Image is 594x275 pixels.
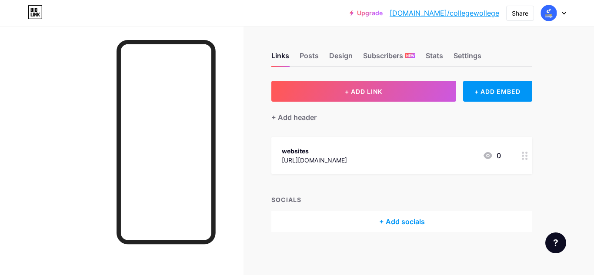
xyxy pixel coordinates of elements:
div: + Add header [271,112,317,123]
a: Upgrade [350,10,383,17]
div: + Add socials [271,211,532,232]
div: SOCIALS [271,195,532,204]
div: websites [282,146,347,156]
div: Settings [454,50,481,66]
div: Design [329,50,353,66]
div: Posts [300,50,319,66]
div: Subscribers [363,50,415,66]
div: Share [512,9,528,18]
div: + ADD EMBED [463,81,532,102]
div: [URL][DOMAIN_NAME] [282,156,347,165]
img: collegewollege [541,5,557,21]
a: [DOMAIN_NAME]/collegewollege [390,8,499,18]
div: Links [271,50,289,66]
div: Stats [426,50,443,66]
button: + ADD LINK [271,81,456,102]
div: 0 [483,150,501,161]
span: + ADD LINK [345,88,382,95]
span: NEW [406,53,414,58]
